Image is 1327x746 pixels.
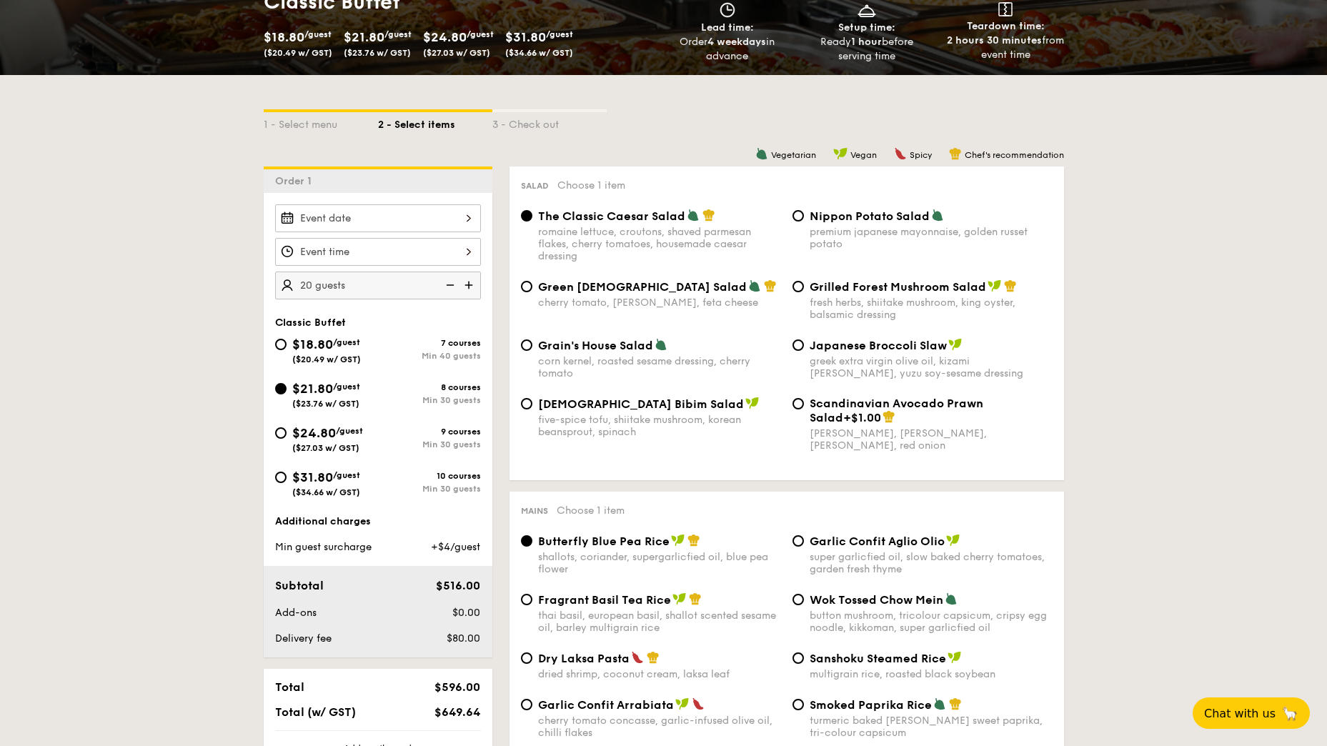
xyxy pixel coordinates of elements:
[792,699,804,710] input: Smoked Paprika Riceturmeric baked [PERSON_NAME] sweet paprika, tri-colour capsicum
[792,281,804,292] input: Grilled Forest Mushroom Saladfresh herbs, shiitake mushroom, king oyster, balsamic dressing
[692,697,705,710] img: icon-spicy.37a8142b.svg
[467,29,494,39] span: /guest
[292,487,360,497] span: ($34.66 w/ GST)
[521,281,532,292] input: Green [DEMOGRAPHIC_DATA] Saladcherry tomato, [PERSON_NAME], feta cheese
[1281,705,1298,722] span: 🦙
[264,29,304,45] span: $18.80
[538,610,781,634] div: thai basil, european basil, shallot scented sesame oil, barley multigrain rice
[810,551,1053,575] div: super garlicfied oil, slow baked cherry tomatoes, garden fresh thyme
[275,317,346,329] span: Classic Buffet
[275,607,317,619] span: Add-ons
[792,398,804,409] input: Scandinavian Avocado Prawn Salad+$1.00[PERSON_NAME], [PERSON_NAME], [PERSON_NAME], red onion
[538,397,744,411] span: [DEMOGRAPHIC_DATA] Bibim Salad
[843,411,881,424] span: +$1.00
[947,34,1042,46] strong: 2 hours 30 minutes
[838,21,895,34] span: Setup time:
[434,680,480,694] span: $596.00
[538,280,747,294] span: Green [DEMOGRAPHIC_DATA] Salad
[378,112,492,132] div: 2 - Select items
[655,338,667,351] img: icon-vegetarian.fe4039eb.svg
[292,381,333,397] span: $21.80
[521,506,548,516] span: Mains
[538,715,781,739] div: cherry tomato concasse, garlic-infused olive oil, chilli flakes
[948,338,963,351] img: icon-vegan.f8ff3823.svg
[423,29,467,45] span: $24.80
[275,579,324,592] span: Subtotal
[771,150,816,160] span: Vegetarian
[851,36,882,48] strong: 1 hour
[538,668,781,680] div: dried shrimp, coconut cream, laksa leaf
[521,535,532,547] input: Butterfly Blue Pea Riceshallots, coriander, supergarlicfied oil, blue pea flower
[459,272,481,299] img: icon-add.58712e84.svg
[292,399,359,409] span: ($23.76 w/ GST)
[810,427,1053,452] div: [PERSON_NAME], [PERSON_NAME], [PERSON_NAME], red onion
[275,632,332,645] span: Delivery fee
[949,147,962,160] img: icon-chef-hat.a58ddaea.svg
[333,382,360,392] span: /guest
[933,697,946,710] img: icon-vegetarian.fe4039eb.svg
[998,2,1013,16] img: icon-teardown.65201eee.svg
[378,427,481,437] div: 9 courses
[264,48,332,58] span: ($20.49 w/ GST)
[717,2,738,18] img: icon-clock.2db775ea.svg
[538,652,630,665] span: Dry Laksa Pasta
[792,210,804,222] input: Nippon Potato Saladpremium japanese mayonnaise, golden russet potato
[378,484,481,494] div: Min 30 guests
[664,35,792,64] div: Order in advance
[333,470,360,480] span: /guest
[275,175,317,187] span: Order 1
[538,209,685,223] span: The Classic Caesar Salad
[378,439,481,449] div: Min 30 guests
[1204,707,1276,720] span: Chat with us
[275,238,481,266] input: Event time
[967,20,1045,32] span: Teardown time:
[378,382,481,392] div: 8 courses
[538,297,781,309] div: cherry tomato, [PERSON_NAME], feta cheese
[942,34,1070,62] div: from event time
[333,337,360,347] span: /guest
[810,593,943,607] span: Wok Tossed Chow Mein
[275,339,287,350] input: $18.80/guest($20.49 w/ GST)7 coursesMin 40 guests
[946,534,960,547] img: icon-vegan.f8ff3823.svg
[344,29,384,45] span: $21.80
[764,279,777,292] img: icon-chef-hat.a58ddaea.svg
[292,354,361,364] span: ($20.49 w/ GST)
[538,339,653,352] span: Grain's House Salad
[675,697,690,710] img: icon-vegan.f8ff3823.svg
[521,594,532,605] input: Fragrant Basil Tea Ricethai basil, european basil, shallot scented sesame oil, barley multigrain ...
[292,443,359,453] span: ($27.03 w/ GST)
[378,351,481,361] div: Min 40 guests
[275,514,481,529] div: Additional charges
[546,29,573,39] span: /guest
[707,36,766,48] strong: 4 weekdays
[850,150,877,160] span: Vegan
[931,209,944,222] img: icon-vegetarian.fe4039eb.svg
[810,715,1053,739] div: turmeric baked [PERSON_NAME] sweet paprika, tri-colour capsicum
[275,705,356,719] span: Total (w/ GST)
[792,339,804,351] input: Japanese Broccoli Slawgreek extra virgin olive oil, kizami [PERSON_NAME], yuzu soy-sesame dressing
[378,471,481,481] div: 10 courses
[647,651,660,664] img: icon-chef-hat.a58ddaea.svg
[521,652,532,664] input: Dry Laksa Pastadried shrimp, coconut cream, laksa leaf
[883,410,895,423] img: icon-chef-hat.a58ddaea.svg
[671,534,685,547] img: icon-vegan.f8ff3823.svg
[687,209,700,222] img: icon-vegetarian.fe4039eb.svg
[689,592,702,605] img: icon-chef-hat.a58ddaea.svg
[538,534,670,548] span: Butterfly Blue Pea Rice
[810,652,946,665] span: Sanshoku Steamed Rice
[336,426,363,436] span: /guest
[810,698,932,712] span: Smoked Paprika Rice
[1004,279,1017,292] img: icon-chef-hat.a58ddaea.svg
[378,338,481,348] div: 7 courses
[965,150,1064,160] span: Chef's recommendation
[810,209,930,223] span: Nippon Potato Salad
[745,397,760,409] img: icon-vegan.f8ff3823.svg
[434,705,480,719] span: $649.64
[436,579,480,592] span: $516.00
[810,397,983,424] span: Scandinavian Avocado Prawn Salad
[856,2,878,18] img: icon-dish.430c3a2e.svg
[538,593,671,607] span: Fragrant Basil Tea Rice
[810,534,945,548] span: Garlic Confit Aglio Olio
[792,594,804,605] input: Wok Tossed Chow Meinbutton mushroom, tricolour capsicum, cripsy egg noodle, kikkoman, super garli...
[557,504,625,517] span: Choose 1 item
